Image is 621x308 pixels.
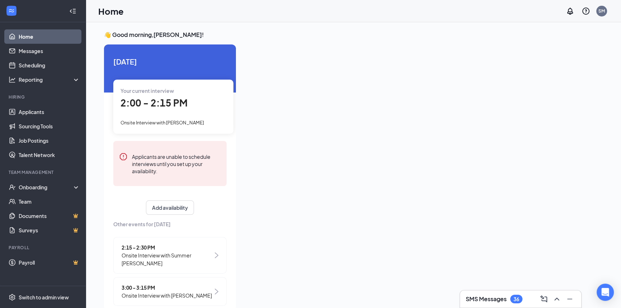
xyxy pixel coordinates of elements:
[540,295,548,303] svg: ComposeMessage
[119,152,128,161] svg: Error
[120,97,188,109] span: 2:00 - 2:15 PM
[98,5,124,17] h1: Home
[19,294,69,301] div: Switch to admin view
[513,296,519,302] div: 36
[122,251,213,267] span: Onsite Interview with Summer [PERSON_NAME]
[19,223,80,237] a: SurveysCrown
[597,284,614,301] div: Open Intercom Messenger
[9,169,79,175] div: Team Management
[598,8,605,14] div: SM
[565,295,574,303] svg: Minimize
[113,220,227,228] span: Other events for [DATE]
[9,294,16,301] svg: Settings
[146,200,194,215] button: Add availability
[19,133,80,148] a: Job Postings
[19,76,80,83] div: Reporting
[19,58,80,72] a: Scheduling
[104,31,603,39] h3: 👋 Good morning, [PERSON_NAME] !
[120,87,174,94] span: Your current interview
[122,243,213,251] span: 2:15 - 2:30 PM
[538,293,550,305] button: ComposeMessage
[122,292,212,299] span: Onsite Interview with [PERSON_NAME]
[19,148,80,162] a: Talent Network
[19,44,80,58] a: Messages
[19,184,74,191] div: Onboarding
[466,295,507,303] h3: SMS Messages
[120,120,204,125] span: Onsite Interview with [PERSON_NAME]
[9,245,79,251] div: Payroll
[19,105,80,119] a: Applicants
[19,119,80,133] a: Sourcing Tools
[69,8,76,15] svg: Collapse
[9,94,79,100] div: Hiring
[9,184,16,191] svg: UserCheck
[132,152,221,175] div: Applicants are unable to schedule interviews until you set up your availability.
[19,209,80,223] a: DocumentsCrown
[113,56,227,67] span: [DATE]
[582,7,590,15] svg: QuestionInfo
[19,194,80,209] a: Team
[122,284,212,292] span: 3:00 - 3:15 PM
[19,29,80,44] a: Home
[551,293,563,305] button: ChevronUp
[566,7,574,15] svg: Notifications
[553,295,561,303] svg: ChevronUp
[8,7,15,14] svg: WorkstreamLogo
[564,293,575,305] button: Minimize
[9,76,16,83] svg: Analysis
[19,255,80,270] a: PayrollCrown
